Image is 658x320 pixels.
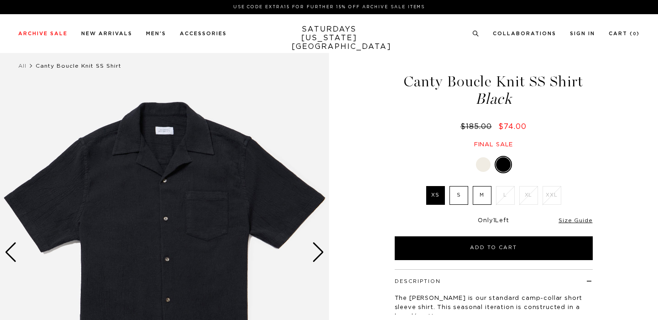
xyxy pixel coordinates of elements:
[498,123,527,130] span: $74.00
[473,186,491,205] label: M
[395,217,593,225] div: Only Left
[312,242,324,262] div: Next slide
[18,63,26,69] a: All
[5,242,17,262] div: Previous slide
[395,279,441,284] button: Description
[570,31,595,36] a: Sign In
[493,218,496,224] span: 1
[18,31,68,36] a: Archive Sale
[449,186,468,205] label: S
[81,31,132,36] a: New Arrivals
[460,123,496,130] del: $185.00
[22,4,636,11] p: Use Code EXTRA15 for Further 15% Off Archive Sale Items
[493,31,556,36] a: Collaborations
[426,186,445,205] label: XS
[36,63,121,69] span: Canty Boucle Knit SS Shirt
[393,74,594,107] h1: Canty Boucle Knit SS Shirt
[180,31,227,36] a: Accessories
[559,218,592,223] a: Size Guide
[292,25,367,51] a: SATURDAYS[US_STATE][GEOGRAPHIC_DATA]
[146,31,166,36] a: Men's
[395,236,593,260] button: Add to Cart
[609,31,640,36] a: Cart (0)
[633,32,637,36] small: 0
[393,91,594,107] span: Black
[393,141,594,149] div: Final sale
